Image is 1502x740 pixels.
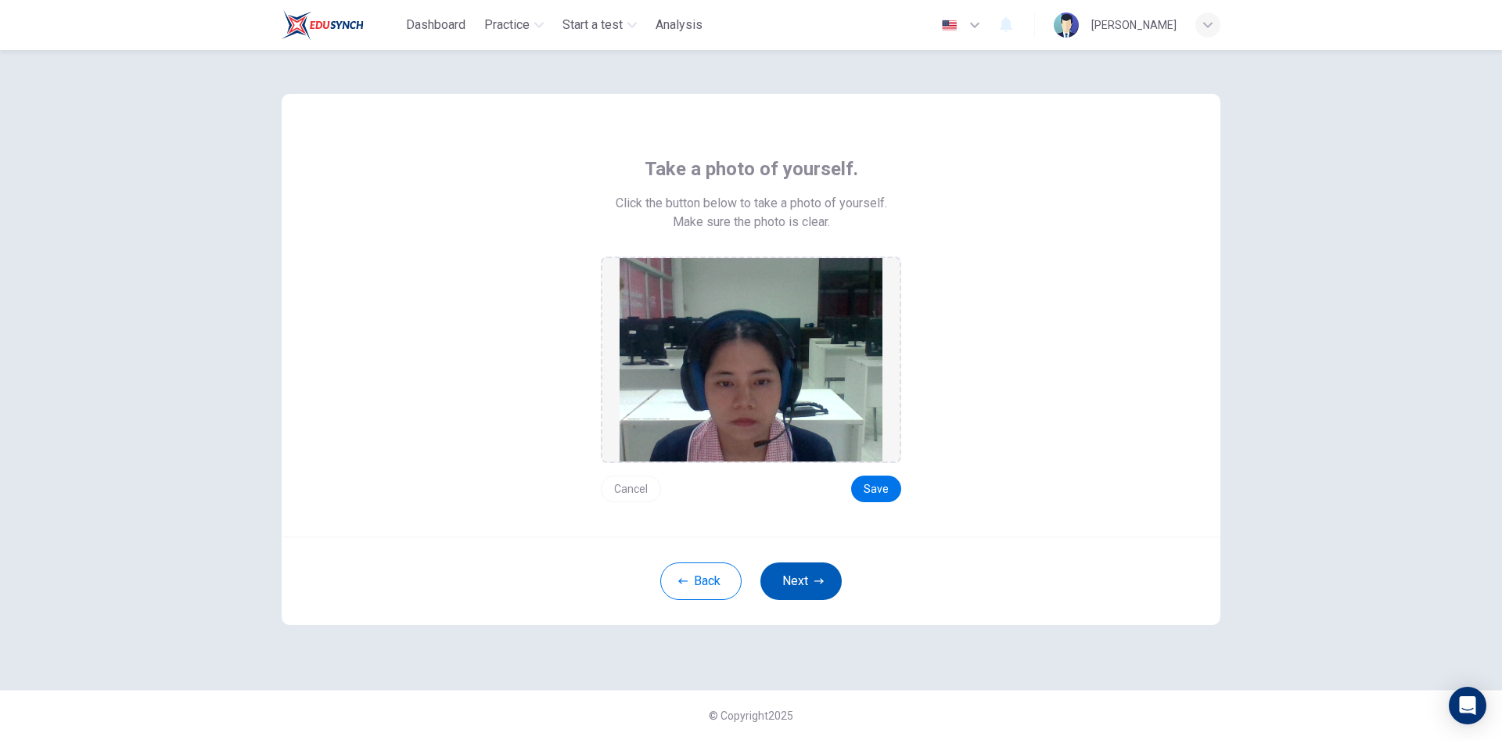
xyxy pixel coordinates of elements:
[940,20,959,31] img: en
[649,11,709,39] button: Analysis
[1054,13,1079,38] img: Profile picture
[282,9,400,41] a: Train Test logo
[478,11,550,39] button: Practice
[851,476,901,502] button: Save
[556,11,643,39] button: Start a test
[282,9,364,41] img: Train Test logo
[760,562,842,600] button: Next
[406,16,465,34] span: Dashboard
[660,562,742,600] button: Back
[484,16,530,34] span: Practice
[645,156,858,181] span: Take a photo of yourself.
[601,476,661,502] button: Cancel
[616,194,887,213] span: Click the button below to take a photo of yourself.
[673,213,830,232] span: Make sure the photo is clear.
[620,258,882,462] img: preview screemshot
[562,16,623,34] span: Start a test
[1091,16,1177,34] div: [PERSON_NAME]
[709,709,793,722] span: © Copyright 2025
[400,11,472,39] button: Dashboard
[656,16,702,34] span: Analysis
[1449,687,1486,724] div: Open Intercom Messenger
